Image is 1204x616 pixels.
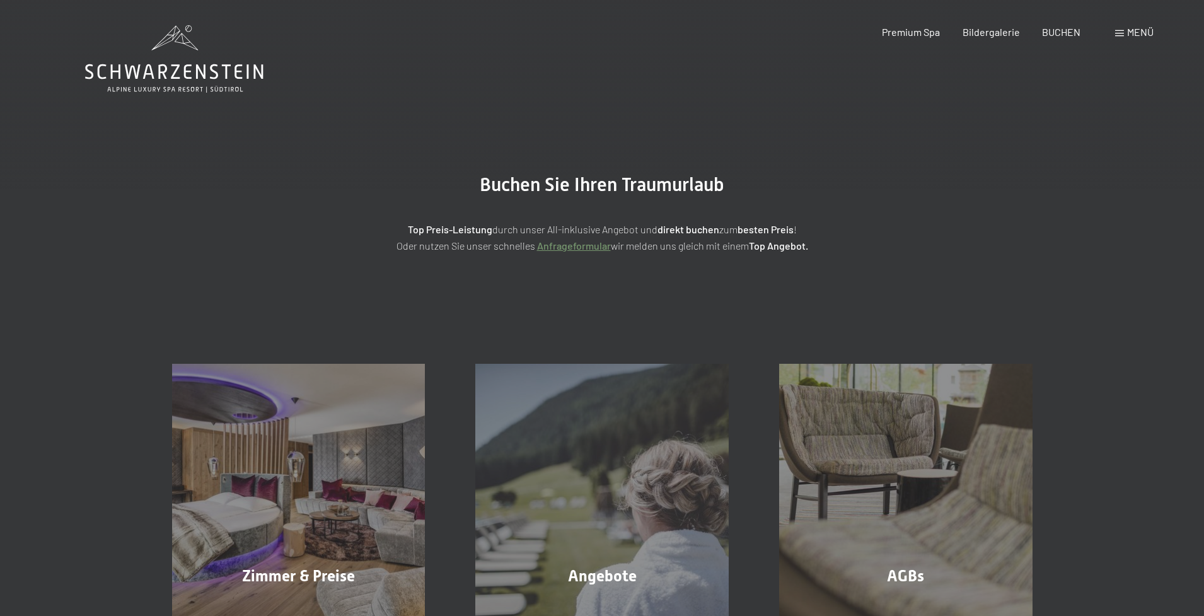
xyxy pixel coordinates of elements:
[537,240,611,252] a: Anfrageformular
[882,26,940,38] a: Premium Spa
[1127,26,1154,38] span: Menü
[568,567,637,585] span: Angebote
[1042,26,1080,38] a: BUCHEN
[287,221,917,253] p: durch unser All-inklusive Angebot und zum ! Oder nutzen Sie unser schnelles wir melden uns gleich...
[480,173,724,195] span: Buchen Sie Ihren Traumurlaub
[887,567,924,585] span: AGBs
[749,240,808,252] strong: Top Angebot.
[242,567,355,585] span: Zimmer & Preise
[408,223,492,235] strong: Top Preis-Leistung
[657,223,719,235] strong: direkt buchen
[738,223,794,235] strong: besten Preis
[963,26,1020,38] a: Bildergalerie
